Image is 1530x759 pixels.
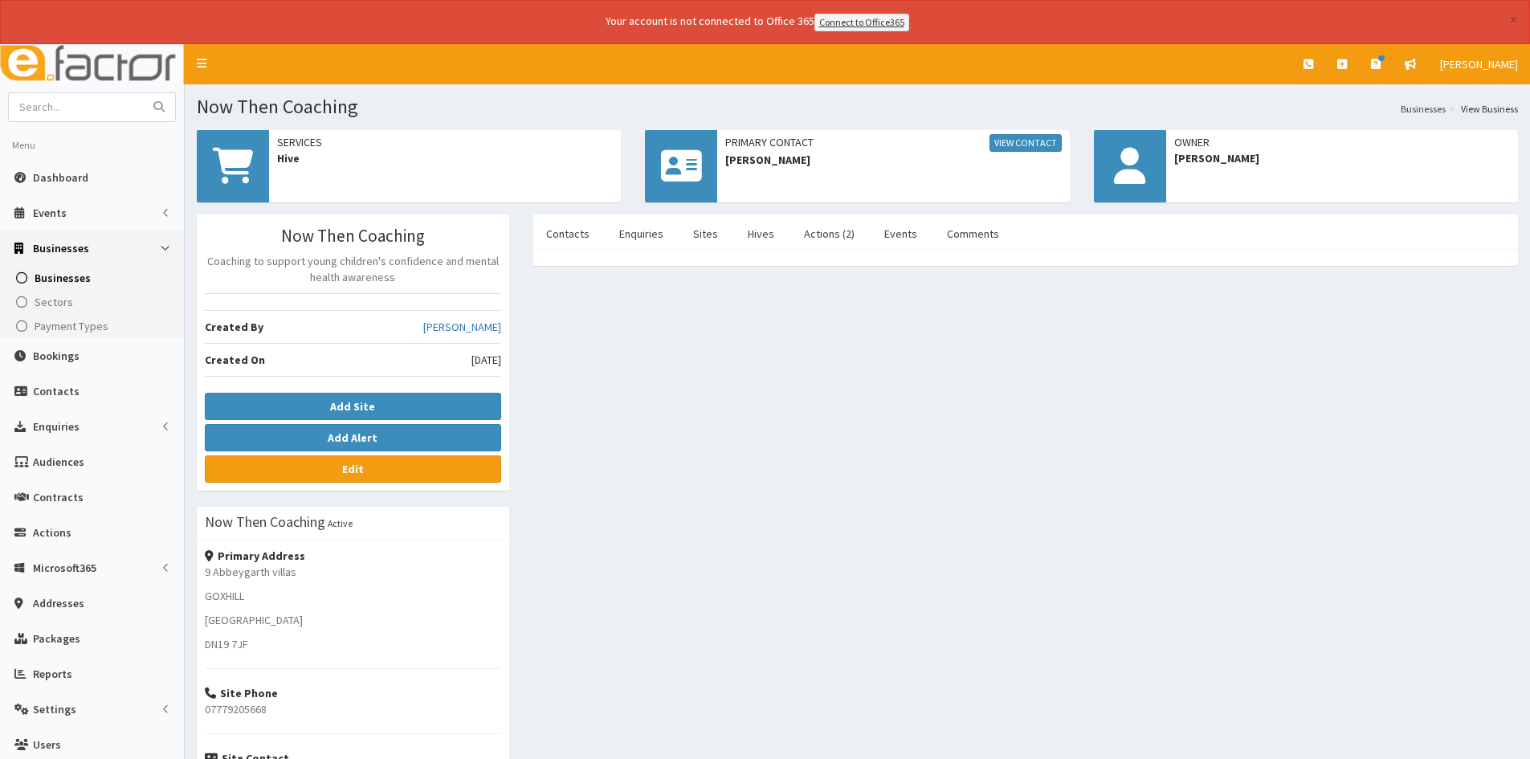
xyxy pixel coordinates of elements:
a: Sectors [4,290,184,314]
b: Created By [205,320,263,334]
h3: Now Then Coaching [205,226,501,245]
span: Reports [33,667,72,681]
span: [PERSON_NAME] [725,152,1061,168]
p: 07779205668 [205,701,501,717]
span: Owner [1174,134,1510,150]
span: Addresses [33,596,84,610]
a: Events [871,217,930,251]
span: Enquiries [33,419,80,434]
a: Contacts [533,217,602,251]
a: Comments [934,217,1012,251]
a: Payment Types [4,314,184,338]
div: Your account is not connected to Office 365 [288,13,1227,31]
span: Sectors [35,295,73,309]
span: Services [277,134,613,150]
h3: Now Then Coaching [205,515,325,529]
span: [PERSON_NAME] [1440,57,1518,71]
button: × [1509,11,1518,28]
span: Users [33,737,61,752]
p: Coaching to support young children's confidence and mental health awareness [205,253,501,285]
span: [PERSON_NAME] [1174,150,1510,166]
span: Payment Types [35,319,108,333]
a: Businesses [4,266,184,290]
span: Contacts [33,384,80,398]
a: Connect to Office365 [814,14,909,31]
a: [PERSON_NAME] [423,319,501,335]
small: Active [328,517,353,529]
a: Actions (2) [791,217,867,251]
span: Hive [277,150,613,166]
a: [PERSON_NAME] [1428,44,1530,84]
strong: Site Phone [205,686,278,700]
span: Settings [33,702,76,716]
b: Created On [205,353,265,367]
a: Hives [735,217,787,251]
span: Contracts [33,490,84,504]
span: Packages [33,631,80,646]
a: Sites [680,217,731,251]
b: Add Alert [328,431,377,445]
span: Actions [33,525,71,540]
span: [DATE] [471,352,501,368]
b: Add Site [330,399,375,414]
span: Microsoft365 [33,561,96,575]
span: Dashboard [33,170,88,185]
span: Primary Contact [725,134,1061,152]
p: 9 Abbeygarth villas [205,564,501,580]
span: Businesses [35,271,91,285]
p: [GEOGRAPHIC_DATA] [205,612,501,628]
span: Bookings [33,349,80,363]
p: GOXHILL [205,588,501,604]
button: Add Alert [205,424,501,451]
li: View Business [1446,102,1518,116]
span: Audiences [33,455,84,469]
a: Edit [205,455,501,483]
h1: Now Then Coaching [197,96,1518,117]
a: Businesses [1401,102,1446,116]
a: View Contact [989,134,1062,152]
b: Edit [342,462,364,476]
span: Events [33,206,67,220]
strong: Primary Address [205,549,305,563]
a: Enquiries [606,217,676,251]
p: DN19 7JF [205,636,501,652]
span: Businesses [33,241,89,255]
input: Search... [9,93,144,121]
